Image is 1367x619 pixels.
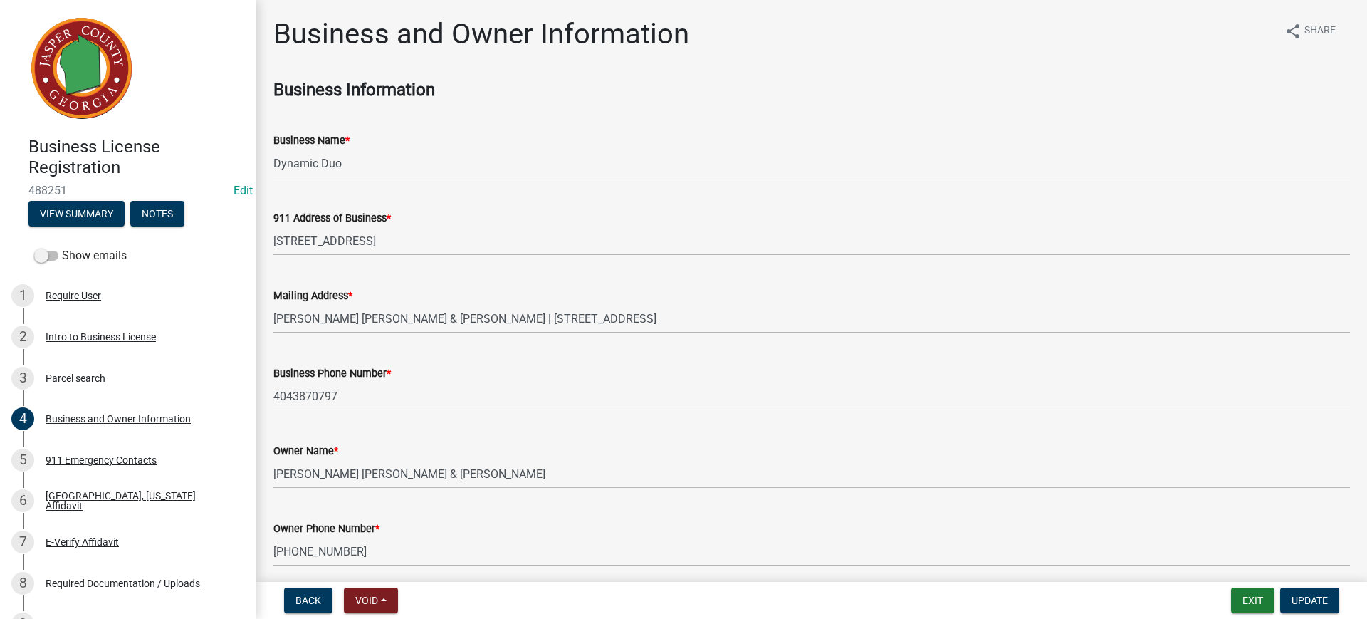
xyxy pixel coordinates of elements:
label: 911 Address of Business [273,214,391,224]
div: E-Verify Affidavit [46,537,119,547]
div: 4 [11,407,34,430]
h1: Business and Owner Information [273,17,689,51]
button: shareShare [1273,17,1347,45]
div: 2 [11,326,34,348]
div: Required Documentation / Uploads [46,578,200,588]
span: Update [1292,595,1328,606]
button: View Summary [28,201,125,227]
label: Mailing Address [273,291,352,301]
label: Owner Phone Number [273,524,379,534]
span: Back [295,595,321,606]
span: Void [355,595,378,606]
div: 1 [11,284,34,307]
div: 5 [11,449,34,472]
label: Owner Name [273,447,338,457]
button: Exit [1231,588,1274,613]
div: 6 [11,489,34,512]
wm-modal-confirm: Edit Application Number [234,184,253,197]
div: Intro to Business License [46,332,156,342]
wm-modal-confirm: Notes [130,209,184,220]
div: 7 [11,531,34,553]
label: Business Name [273,136,350,146]
img: Jasper County, Georgia [28,15,135,122]
div: Parcel search [46,373,105,383]
h4: Business License Registration [28,137,245,178]
div: 3 [11,367,34,390]
strong: Business Information [273,80,435,100]
span: 488251 [28,184,228,197]
button: Back [284,588,332,613]
div: [GEOGRAPHIC_DATA], [US_STATE] Affidavit [46,491,234,511]
button: Void [344,588,398,613]
a: Edit [234,184,253,197]
button: Update [1280,588,1339,613]
div: 911 Emergency Contacts [46,455,157,465]
div: Require User [46,291,101,301]
label: Business Phone Number [273,369,391,379]
span: Share [1304,23,1336,40]
wm-modal-confirm: Summary [28,209,125,220]
i: share [1284,23,1301,40]
div: Business and Owner Information [46,414,191,424]
button: Notes [130,201,184,227]
label: Show emails [34,247,127,264]
div: 8 [11,572,34,595]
